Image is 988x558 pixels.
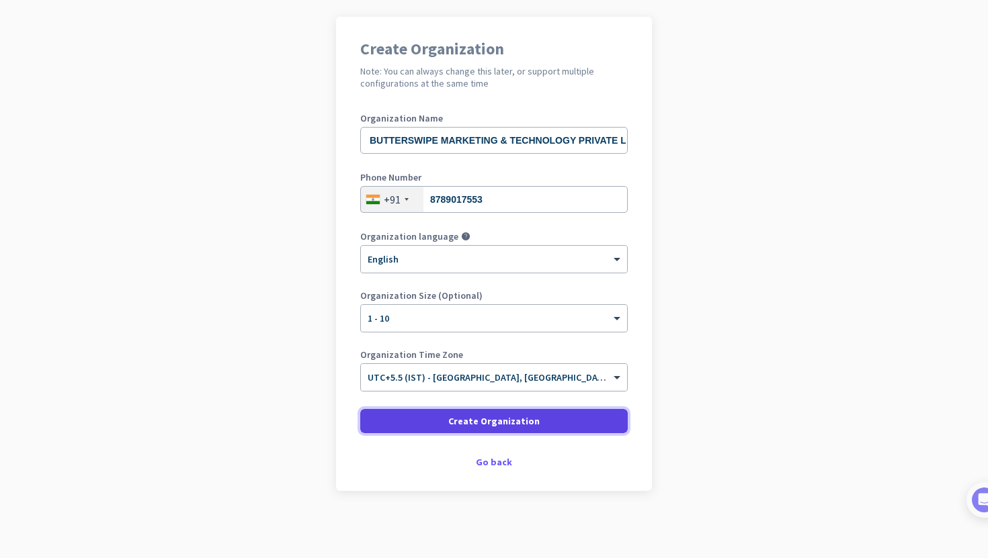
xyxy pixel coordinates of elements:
label: Organization Size (Optional) [360,291,628,300]
label: Phone Number [360,173,628,182]
label: Organization Name [360,113,628,123]
label: Organization language [360,232,458,241]
h2: Note: You can always change this later, or support multiple configurations at the same time [360,65,628,89]
span: Create Organization [448,414,540,428]
div: +91 [384,193,401,206]
label: Organization Time Zone [360,350,628,359]
input: What is the name of your organization? [360,127,628,154]
input: 74104 10123 [360,186,628,213]
h1: Create Organization [360,41,628,57]
i: help [461,232,470,241]
button: Create Organization [360,409,628,433]
div: Go back [360,457,628,467]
